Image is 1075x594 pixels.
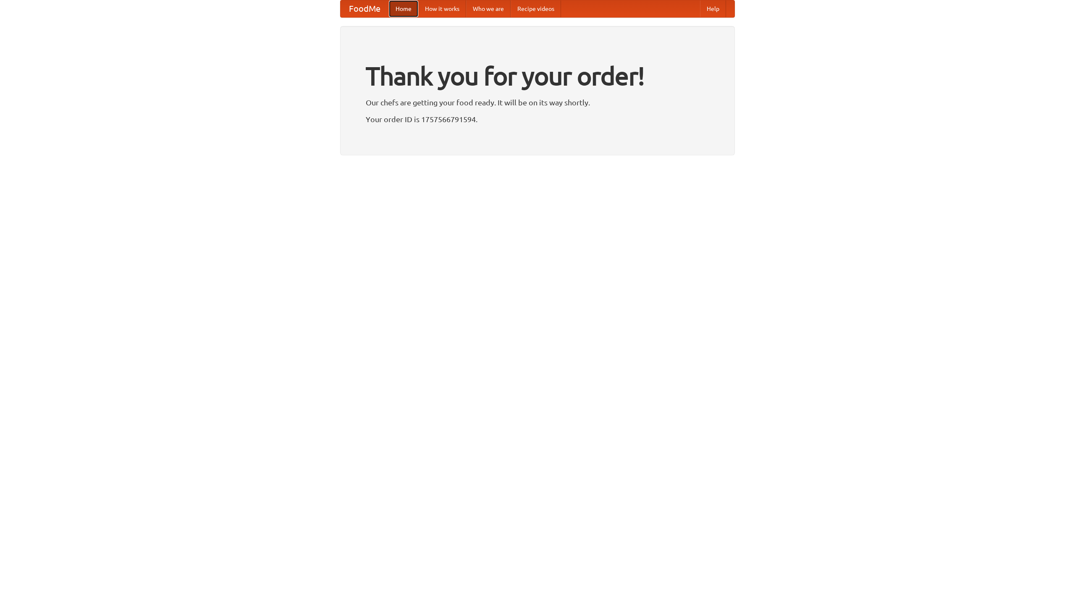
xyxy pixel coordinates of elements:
[366,113,709,126] p: Your order ID is 1757566791594.
[389,0,418,17] a: Home
[700,0,726,17] a: Help
[418,0,466,17] a: How it works
[341,0,389,17] a: FoodMe
[511,0,561,17] a: Recipe videos
[366,56,709,96] h1: Thank you for your order!
[366,96,709,109] p: Our chefs are getting your food ready. It will be on its way shortly.
[466,0,511,17] a: Who we are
